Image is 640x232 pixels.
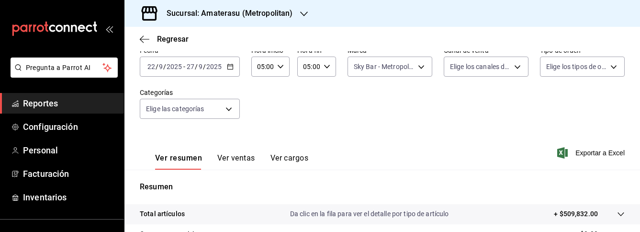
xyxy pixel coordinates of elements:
[140,181,625,193] p: Resumen
[163,63,166,70] span: /
[155,153,308,170] div: navigation tabs
[140,35,189,44] button: Regresar
[23,167,116,180] span: Facturación
[146,104,204,114] span: Elige las categorías
[23,144,116,157] span: Personal
[354,62,415,71] span: Sky Bar - Metropolitan
[203,63,206,70] span: /
[140,89,240,96] label: Categorías
[23,97,116,110] span: Reportes
[158,63,163,70] input: --
[26,63,103,73] span: Pregunta a Parrot AI
[206,63,222,70] input: ----
[147,63,156,70] input: --
[7,70,118,80] a: Pregunta a Parrot AI
[290,209,449,219] p: Da clic en la fila para ver el detalle por tipo de artículo
[217,153,255,170] button: Ver ventas
[186,63,195,70] input: --
[546,62,607,71] span: Elige los tipos de orden
[155,153,202,170] button: Ver resumen
[140,209,185,219] p: Total artículos
[450,62,511,71] span: Elige los canales de venta
[195,63,198,70] span: /
[23,191,116,204] span: Inventarios
[270,153,309,170] button: Ver cargos
[297,47,336,54] label: Hora fin
[166,63,182,70] input: ----
[183,63,185,70] span: -
[140,47,240,54] label: Fecha
[251,47,290,54] label: Hora inicio
[554,209,598,219] p: + $509,832.00
[11,58,118,78] button: Pregunta a Parrot AI
[559,147,625,159] button: Exportar a Excel
[159,8,292,19] h3: Sucursal: Amaterasu (Metropolitan)
[156,63,158,70] span: /
[157,35,189,44] span: Regresar
[23,120,116,133] span: Configuración
[105,25,113,33] button: open_drawer_menu
[198,63,203,70] input: --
